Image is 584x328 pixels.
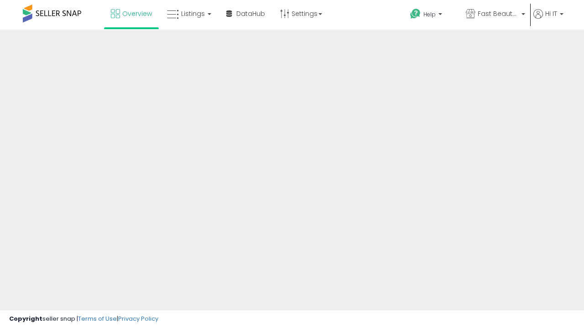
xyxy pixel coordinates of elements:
[9,315,158,323] div: seller snap | |
[9,314,42,323] strong: Copyright
[410,8,421,20] i: Get Help
[545,9,557,18] span: Hi IT
[533,9,563,30] a: Hi IT
[478,9,519,18] span: Fast Beauty ([GEOGRAPHIC_DATA])
[181,9,205,18] span: Listings
[118,314,158,323] a: Privacy Policy
[423,10,436,18] span: Help
[122,9,152,18] span: Overview
[236,9,265,18] span: DataHub
[78,314,117,323] a: Terms of Use
[403,1,458,30] a: Help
